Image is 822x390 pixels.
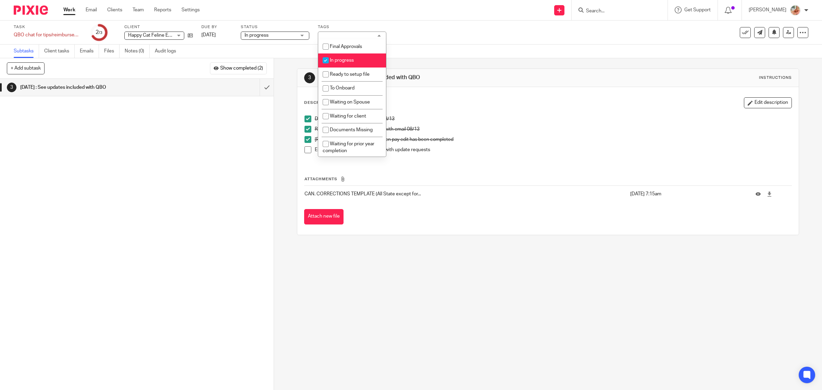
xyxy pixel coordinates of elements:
a: Clients [107,7,122,13]
button: Attach new file [304,209,344,224]
span: Waiting on Spouse [330,100,370,105]
span: In progress [245,33,269,38]
span: Documents Missing [330,127,373,132]
div: QBO chat for tips/reimbursements [14,32,82,38]
a: Files [104,45,120,58]
input: Search [585,8,647,14]
p: [PERSON_NAME] [749,7,786,13]
label: Due by [201,24,232,30]
div: 2 [96,28,102,36]
p: CAN. CORRECTIONS TEMPLATE (All State except for... [304,191,627,197]
small: /3 [99,31,102,35]
a: Email [86,7,97,13]
p: Responded to [PERSON_NAME] with email 08/13 [315,126,792,133]
span: Get Support [684,8,711,12]
button: Show completed (2) [210,62,267,74]
span: [DATE] [201,33,216,37]
span: Attachments [304,177,337,181]
p: Document attached submitted 08/13 [315,115,792,122]
a: Settings [182,7,200,13]
span: Waiting for client [330,114,366,119]
label: Client [124,24,193,30]
p: Description [304,100,335,106]
p: [DATE] 7:15am [630,191,745,197]
div: 3 [304,72,315,83]
img: MIC.jpg [790,5,801,16]
span: Show completed (2) [220,66,263,71]
span: To Onboard [330,86,354,90]
a: Download [767,191,772,197]
a: Client tasks [44,45,75,58]
img: Pixie [14,5,48,15]
p: Emailed [PERSON_NAME] 08/15 with update requests [315,146,792,153]
button: Edit description [744,97,792,108]
h1: [DATE] : See updates included with QBO [319,74,562,81]
a: Notes (0) [125,45,150,58]
h1: [DATE] : See updates included with QBO [20,82,175,93]
label: Status [241,24,309,30]
a: Reports [154,7,171,13]
p: [PERSON_NAME] to follow up when pay edit has been completed [315,136,792,143]
span: Final Approvals [330,44,362,49]
a: Work [63,7,75,13]
span: Happy Cat Feline Essentials Ltd. [128,33,196,38]
label: Tags [318,24,386,30]
label: Task [14,24,82,30]
a: Team [133,7,144,13]
a: Emails [80,45,99,58]
span: Waiting for prior year completion [323,142,374,154]
a: Subtasks [14,45,39,58]
div: 3 [7,83,16,92]
span: Ready to setup file [330,72,370,77]
span: In progress [330,58,354,63]
a: Audit logs [155,45,181,58]
div: Instructions [759,75,792,81]
button: + Add subtask [7,62,45,74]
